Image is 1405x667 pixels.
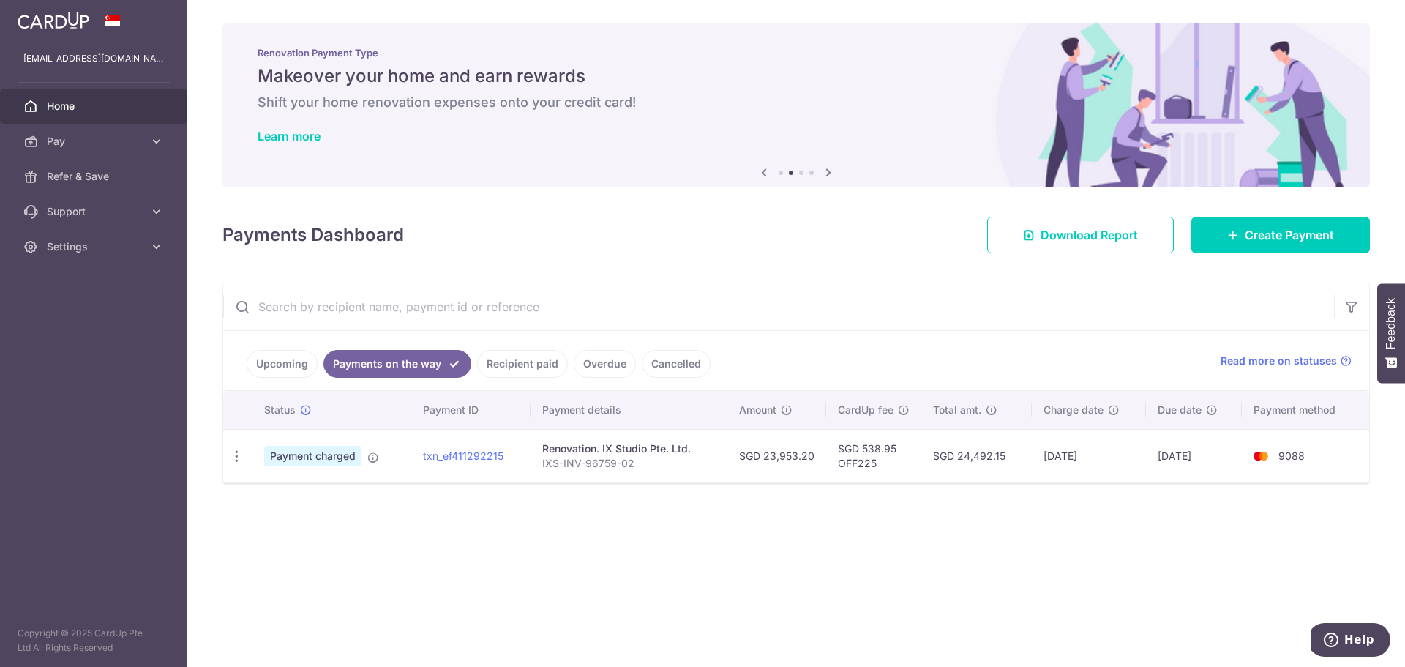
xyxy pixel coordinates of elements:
a: txn_ef411292215 [423,450,503,462]
img: CardUp [18,12,89,29]
a: Upcoming [247,350,318,378]
td: [DATE] [1146,429,1242,482]
span: Amount [739,403,776,417]
a: Payments on the way [323,350,471,378]
h6: Shift your home renovation expenses onto your credit card! [258,94,1335,111]
th: Payment details [531,391,728,429]
span: Home [47,99,143,113]
td: [DATE] [1032,429,1146,482]
span: CardUp fee [838,403,893,417]
a: Download Report [987,217,1174,253]
a: Recipient paid [477,350,568,378]
span: Pay [47,134,143,149]
p: [EMAIL_ADDRESS][DOMAIN_NAME] [23,51,164,66]
iframe: Opens a widget where you can find more information [1311,623,1390,660]
th: Payment method [1242,391,1369,429]
p: Renovation Payment Type [258,47,1335,59]
a: Create Payment [1191,217,1370,253]
span: Charge date [1044,403,1104,417]
img: Bank Card [1246,447,1275,465]
a: Cancelled [642,350,711,378]
span: Payment charged [264,446,361,466]
span: Create Payment [1245,226,1334,244]
span: Read more on statuses [1221,354,1337,368]
a: Read more on statuses [1221,354,1352,368]
th: Payment ID [411,391,531,429]
a: Overdue [574,350,636,378]
span: Total amt. [933,403,981,417]
h5: Makeover your home and earn rewards [258,64,1335,88]
span: Feedback [1385,298,1398,349]
span: Due date [1158,403,1202,417]
span: Refer & Save [47,169,143,184]
div: Renovation. IX Studio Pte. Ltd. [542,441,716,456]
a: Learn more [258,129,321,144]
img: Renovation banner [222,23,1370,187]
span: Support [47,204,143,219]
span: Download Report [1041,226,1138,244]
td: SGD 24,492.15 [921,429,1031,482]
td: SGD 538.95 OFF225 [826,429,921,482]
span: Settings [47,239,143,254]
p: IXS-INV-96759-02 [542,456,716,471]
span: Status [264,403,296,417]
button: Feedback - Show survey [1377,283,1405,383]
span: 9088 [1278,450,1305,462]
td: SGD 23,953.20 [727,429,826,482]
input: Search by recipient name, payment id or reference [223,283,1334,330]
h4: Payments Dashboard [222,222,404,248]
